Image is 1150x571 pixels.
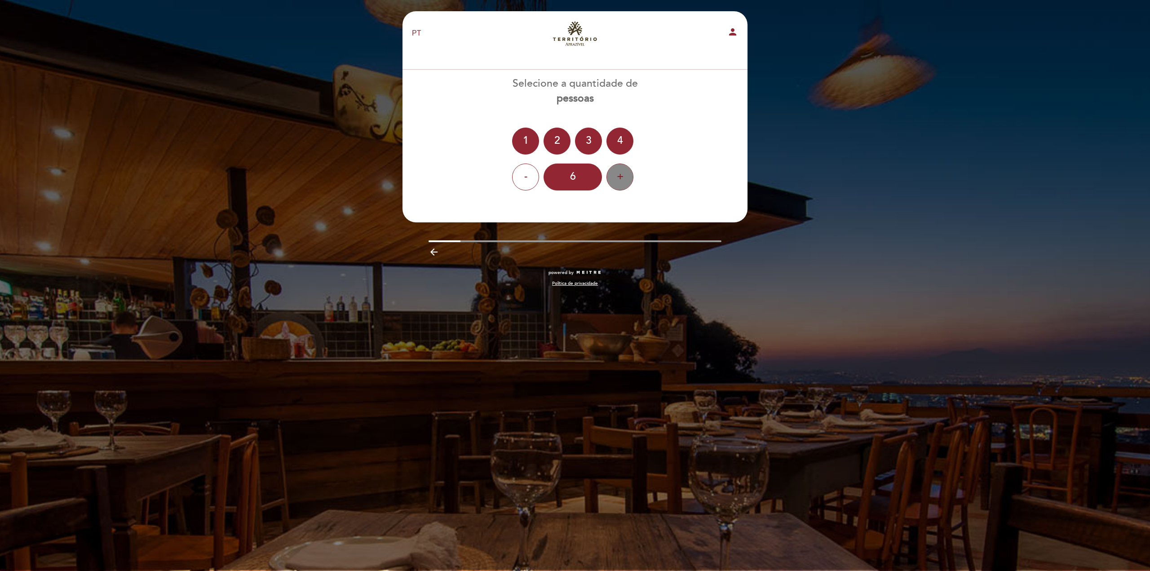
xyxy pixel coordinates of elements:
i: person [727,27,738,37]
div: Selecione a quantidade de [402,76,748,106]
div: 6 [544,164,602,190]
img: MEITRE [576,270,602,275]
button: person [727,27,738,40]
div: - [512,164,539,190]
div: 4 [606,128,633,155]
i: arrow_backward [429,247,439,257]
div: 1 [512,128,539,155]
div: 3 [575,128,602,155]
b: pessoas [557,92,594,105]
div: 2 [544,128,571,155]
a: powered by [548,270,602,276]
a: Política de privacidade [552,280,598,287]
div: + [606,164,633,190]
span: powered by [548,270,574,276]
a: Aprazível [519,21,631,46]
